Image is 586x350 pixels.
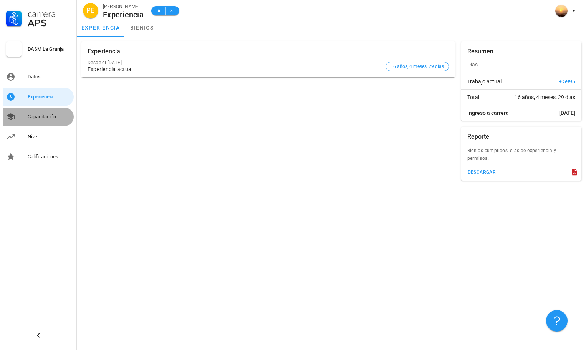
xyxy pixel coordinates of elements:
div: descargar [467,169,496,175]
div: Experiencia actual [88,66,382,73]
a: Experiencia [3,88,74,106]
span: 16 años, 4 meses, 29 días [515,93,575,101]
span: Trabajo actual [467,78,502,85]
span: 8 [169,7,175,15]
div: avatar [555,5,568,17]
div: DASM La Granja [28,46,71,52]
a: Nivel [3,128,74,146]
div: Capacitación [28,114,71,120]
div: Datos [28,74,71,80]
a: bienios [125,18,159,37]
div: Calificaciones [28,154,71,160]
div: Reporte [467,127,490,147]
div: Experiencia [103,10,144,19]
div: Días [461,55,582,74]
span: PE [86,3,94,18]
span: Ingreso a carrera [467,109,509,117]
a: Datos [3,68,74,86]
span: 16 años, 4 meses, 29 días [391,62,444,71]
div: avatar [83,3,98,18]
span: [DATE] [559,109,575,117]
span: Total [467,93,479,101]
a: Capacitación [3,108,74,126]
span: A [156,7,162,15]
button: descargar [464,167,499,177]
div: Resumen [467,41,494,61]
div: Carrera [28,9,71,18]
div: Desde el [DATE] [88,60,382,65]
a: Calificaciones [3,148,74,166]
div: Experiencia [28,94,71,100]
span: + 5995 [559,78,575,85]
div: [PERSON_NAME] [103,3,144,10]
div: Bienios cumplidos, dias de experiencia y permisos. [461,147,582,167]
div: Experiencia [88,41,121,61]
div: Nivel [28,134,71,140]
a: experiencia [77,18,125,37]
div: APS [28,18,71,28]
